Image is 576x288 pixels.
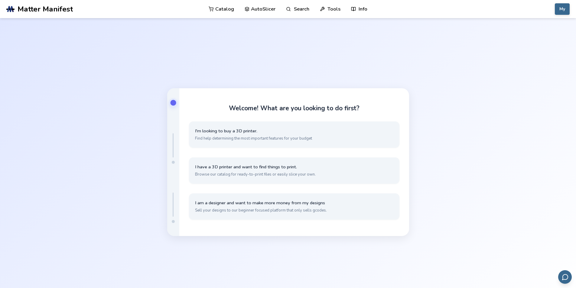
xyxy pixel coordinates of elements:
[558,270,572,284] button: Send feedback via email
[195,128,393,134] span: I'm looking to buy a 3D printer.
[195,208,393,213] span: Sell your designs to our beginner focused platform that only sells gcodes.
[555,3,570,15] button: My
[195,200,393,206] span: I am a designer and want to make more money from my designs
[229,105,360,112] h1: Welcome! What are you looking to do first?
[189,193,399,220] button: I am a designer and want to make more money from my designsSell your designs to our beginner focu...
[18,5,73,13] span: Matter Manifest
[195,136,393,141] span: Find help determining the most important features for your budget
[195,164,393,170] span: I have a 3D printer and want to find things to print.
[189,157,399,184] button: I have a 3D printer and want to find things to print.Browse our catalog for ready-to-print files ...
[195,172,393,177] span: Browse our catalog for ready-to-print files or easily slice your own.
[189,121,399,148] button: I'm looking to buy a 3D printer.Find help determining the most important features for your budget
